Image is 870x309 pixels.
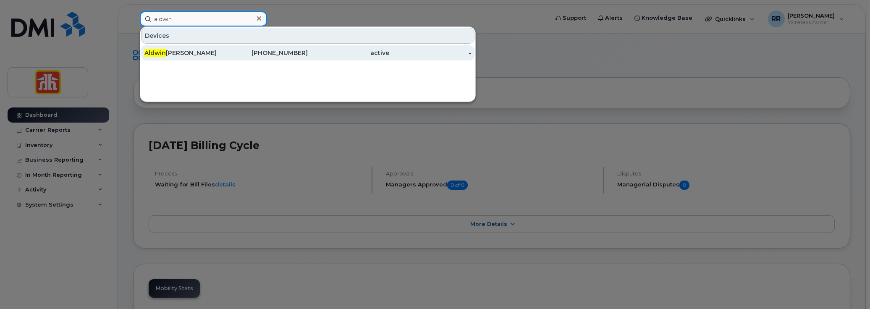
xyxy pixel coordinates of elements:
[144,49,166,57] span: Aldwin
[144,49,226,57] div: [PERSON_NAME]
[390,49,472,57] div: -
[141,45,474,60] a: Aldwin[PERSON_NAME][PHONE_NUMBER]active-
[226,49,308,57] div: [PHONE_NUMBER]
[141,28,474,44] div: Devices
[308,49,390,57] div: active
